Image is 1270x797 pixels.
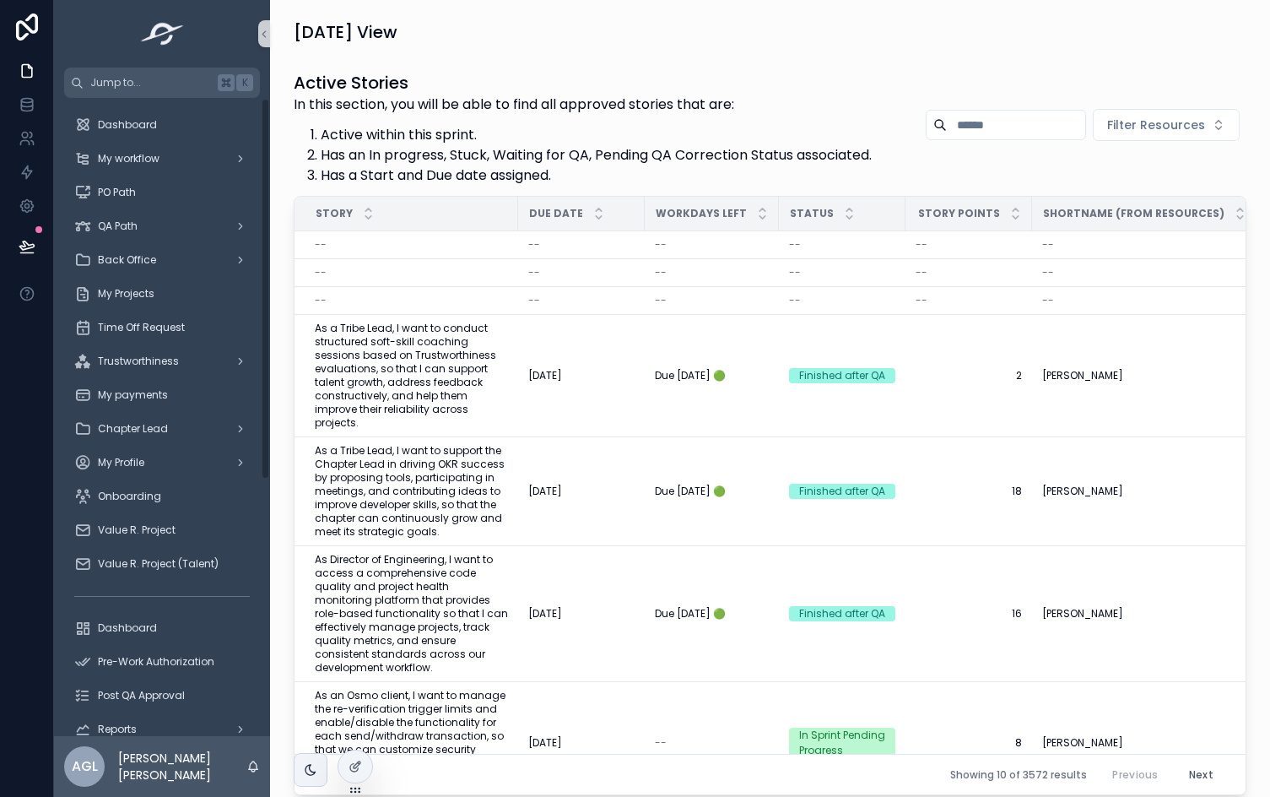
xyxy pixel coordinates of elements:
[1042,607,1246,621] a: [PERSON_NAME]
[789,266,895,279] a: --
[64,312,260,343] a: Time Off Request
[789,238,801,252] span: --
[90,76,211,89] span: Jump to...
[789,294,895,307] a: --
[1042,369,1123,382] span: [PERSON_NAME]
[64,447,260,478] a: My Profile
[1093,109,1240,141] button: Select Button
[789,368,895,383] a: Finished after QA
[529,207,583,220] span: Due Date
[916,266,1022,279] a: --
[655,294,667,307] span: --
[98,220,138,233] span: QA Path
[315,294,327,307] span: --
[655,485,726,498] span: Due [DATE] 🟢
[789,294,801,307] span: --
[528,294,635,307] a: --
[655,369,769,382] a: Due [DATE] 🟢
[916,294,1022,307] a: --
[321,125,872,145] li: Active within this sprint.
[655,266,769,279] a: --
[950,768,1087,782] span: Showing 10 of 3572 results
[916,266,927,279] span: --
[64,211,260,241] a: QA Path
[98,321,185,334] span: Time Off Request
[655,238,667,252] span: --
[916,369,1022,382] span: 2
[64,515,260,545] a: Value R. Project
[655,736,769,750] a: --
[918,207,1000,220] span: Story Points
[655,294,769,307] a: --
[64,279,260,309] a: My Projects
[64,680,260,711] a: Post QA Approval
[916,607,1022,621] a: 16
[1042,238,1054,252] span: --
[528,266,540,279] span: --
[315,294,508,307] a: --
[528,369,635,382] a: [DATE]
[528,607,562,621] span: [DATE]
[54,98,270,736] div: scrollable content
[321,165,872,186] li: Has a Start and Due date assigned.
[315,266,327,279] span: --
[64,177,260,208] a: PO Path
[64,414,260,444] a: Chapter Lead
[655,266,667,279] span: --
[64,144,260,174] a: My workflow
[64,481,260,512] a: Onboarding
[1042,238,1246,252] a: --
[98,621,157,635] span: Dashboard
[64,714,260,745] a: Reports
[1042,485,1246,498] a: [PERSON_NAME]
[64,549,260,579] a: Value R. Project (Talent)
[528,369,562,382] span: [DATE]
[1042,266,1054,279] span: --
[315,322,508,430] span: As a Tribe Lead, I want to conduct structured soft-skill coaching sessions based on Trustworthine...
[790,207,834,220] span: Status
[294,20,397,44] h1: [DATE] View
[98,186,136,199] span: PO Path
[98,456,144,469] span: My Profile
[98,118,157,132] span: Dashboard
[1042,736,1123,750] span: [PERSON_NAME]
[1042,294,1246,307] a: --
[799,484,885,499] div: Finished after QA
[98,253,156,267] span: Back Office
[799,728,885,758] div: In Sprint Pending Progress
[1042,485,1123,498] span: [PERSON_NAME]
[315,238,327,252] span: --
[294,71,872,95] h1: Active Stories
[315,689,508,797] a: As an Osmo client, I want to manage the re-verification trigger limits and enable/disable the fun...
[98,655,214,669] span: Pre-Work Authorization
[315,444,508,539] a: As a Tribe Lead, I want to support the Chapter Lead in driving OKR success by proposing tools, pa...
[238,76,251,89] span: K
[789,238,895,252] a: --
[98,523,176,537] span: Value R. Project
[528,485,562,498] span: [DATE]
[64,110,260,140] a: Dashboard
[916,238,1022,252] a: --
[64,346,260,377] a: Trustworthiness
[315,266,508,279] a: --
[98,723,137,736] span: Reports
[98,557,219,571] span: Value R. Project (Talent)
[528,485,635,498] a: [DATE]
[98,152,159,165] span: My workflow
[916,736,1022,750] a: 8
[916,238,927,252] span: --
[916,485,1022,498] a: 18
[1042,266,1246,279] a: --
[98,388,168,402] span: My payments
[528,736,635,750] a: [DATE]
[655,607,769,621] a: Due [DATE] 🟢
[655,485,769,498] a: Due [DATE] 🟢
[528,607,635,621] a: [DATE]
[789,606,895,621] a: Finished after QA
[528,238,635,252] a: --
[98,689,185,702] span: Post QA Approval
